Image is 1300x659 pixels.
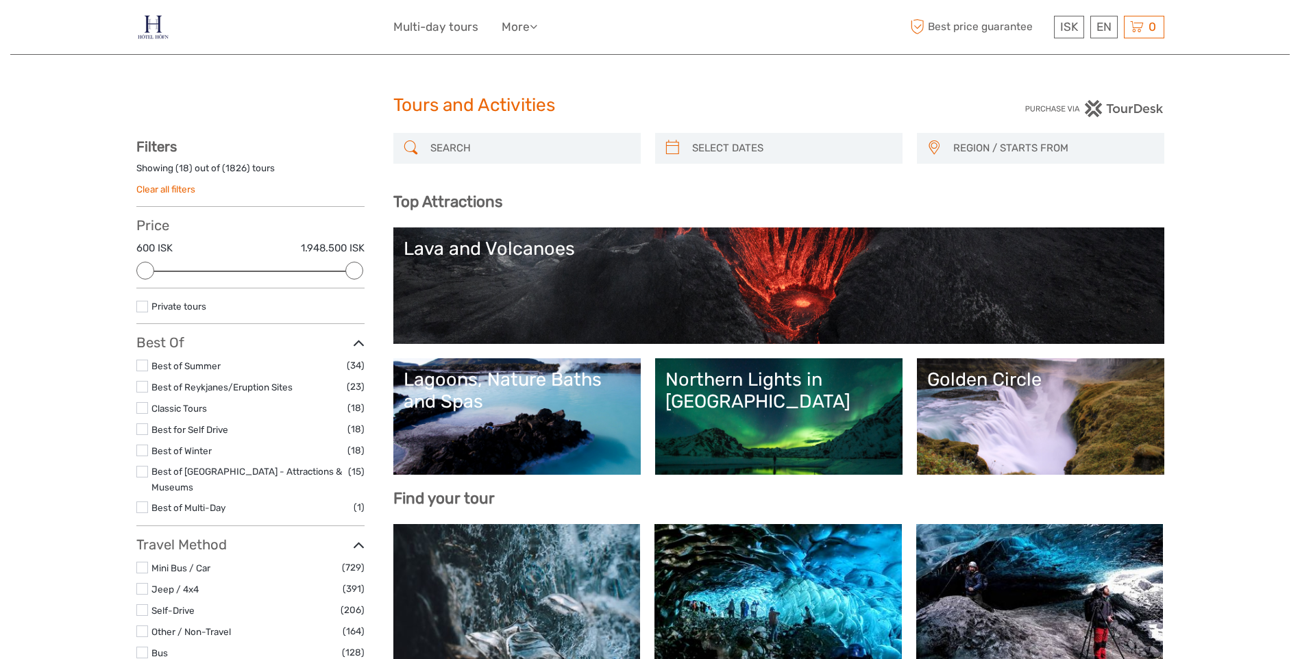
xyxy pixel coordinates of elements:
[136,162,365,183] div: Showing ( ) out of ( ) tours
[393,95,907,116] h1: Tours and Activities
[1090,16,1118,38] div: EN
[1060,20,1078,34] span: ISK
[404,238,1154,334] a: Lava and Volcanoes
[136,217,365,234] h3: Price
[347,358,365,373] span: (34)
[151,626,231,637] a: Other / Non-Travel
[687,136,896,160] input: SELECT DATES
[151,360,221,371] a: Best of Summer
[136,184,195,195] a: Clear all filters
[425,136,634,160] input: SEARCH
[136,138,177,155] strong: Filters
[1025,100,1164,117] img: PurchaseViaTourDesk.png
[341,602,365,618] span: (206)
[348,464,365,480] span: (15)
[151,584,199,595] a: Jeep / 4x4
[347,443,365,458] span: (18)
[927,369,1154,464] a: Golden Circle
[404,369,630,413] div: Lagoons, Nature Baths and Spas
[404,369,630,464] a: Lagoons, Nature Baths and Spas
[136,536,365,553] h3: Travel Method
[151,301,206,312] a: Private tours
[343,581,365,597] span: (391)
[136,334,365,351] h3: Best Of
[947,137,1157,160] button: REGION / STARTS FROM
[347,379,365,395] span: (23)
[927,369,1154,390] div: Golden Circle
[151,403,207,414] a: Classic Tours
[151,445,212,456] a: Best of Winter
[393,192,502,211] b: Top Attractions
[502,17,537,37] a: More
[151,502,225,513] a: Best of Multi-Day
[151,382,293,393] a: Best of Reykjanes/Eruption Sites
[151,605,195,616] a: Self-Drive
[665,369,892,413] div: Northern Lights in [GEOGRAPHIC_DATA]
[151,647,168,658] a: Bus
[907,16,1051,38] span: Best price guarantee
[151,466,342,493] a: Best of [GEOGRAPHIC_DATA] - Attractions & Museums
[136,10,170,44] img: 686-49135f22-265b-4450-95ba-bc28a5d02e86_logo_small.jpg
[1146,20,1158,34] span: 0
[342,560,365,575] span: (729)
[404,238,1154,260] div: Lava and Volcanoes
[151,424,228,435] a: Best for Self Drive
[136,241,173,256] label: 600 ISK
[151,562,210,573] a: Mini Bus / Car
[393,17,478,37] a: Multi-day tours
[343,623,365,639] span: (164)
[393,489,495,508] b: Find your tour
[347,400,365,416] span: (18)
[301,241,365,256] label: 1.948.500 ISK
[354,499,365,515] span: (1)
[347,421,365,437] span: (18)
[225,162,247,175] label: 1826
[179,162,189,175] label: 18
[665,369,892,464] a: Northern Lights in [GEOGRAPHIC_DATA]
